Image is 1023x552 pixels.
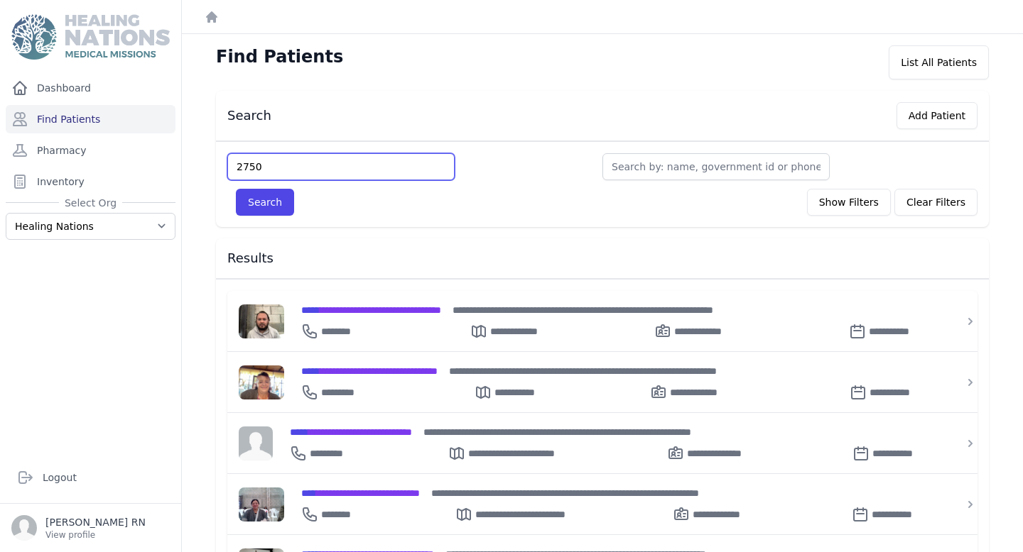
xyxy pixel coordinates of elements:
[239,365,284,399] img: fvH3HnreMCVEaEMejTjvwEMq9octsUl8AAAACV0RVh0ZGF0ZTpjcmVhdGUAMjAyMy0xMi0xOVQxNjo1MTo0MCswMDowMFnfxL...
[11,515,170,541] a: [PERSON_NAME] RN View profile
[216,45,343,68] h1: Find Patients
[6,167,175,196] a: Inventory
[602,153,830,180] input: Search by: name, government id or phone
[239,426,273,460] img: person-242608b1a05df3501eefc295dc1bc67a.jpg
[227,250,978,267] h3: Results
[894,189,978,216] button: Clear Filters
[227,153,455,180] input: Find by: id
[45,529,146,541] p: View profile
[45,515,146,529] p: [PERSON_NAME] RN
[897,102,978,129] button: Add Patient
[236,189,294,216] button: Search
[6,74,175,102] a: Dashboard
[227,107,271,124] h3: Search
[807,189,891,216] button: Show Filters
[59,196,122,210] span: Select Org
[239,304,284,338] img: AAAAJXRFWHRkYXRlOm1vZGlmeQAyMDI0LTAyLTI3VDE2OjU4OjA5KzAwOjAwtuO0wwAAAABJRU5ErkJggg==
[6,105,175,133] a: Find Patients
[889,45,989,79] div: List All Patients
[11,14,169,60] img: Medical Missions EMR
[6,136,175,165] a: Pharmacy
[239,487,284,521] img: ZrzjbAcN3TXD2h394lhzgCYp5GXrxnECo3zmNoq+P8DcYupV1B3BKgAAAAldEVYdGRhdGU6Y3JlYXRlADIwMjQtMDItMjNUMT...
[11,463,170,492] a: Logout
